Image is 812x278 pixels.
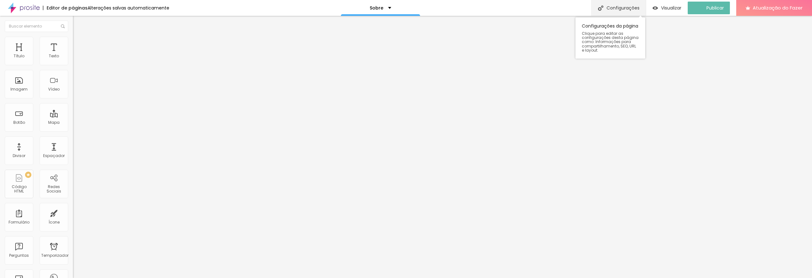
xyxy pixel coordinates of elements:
[607,5,640,11] font: Configurações
[47,5,88,11] font: Editor de páginas
[48,120,60,125] font: Mapa
[5,21,68,32] input: Buscar elemento
[43,153,65,158] font: Espaçador
[646,2,688,14] button: Visualizar
[14,53,24,59] font: Título
[10,86,28,92] font: Imagem
[48,86,60,92] font: Vídeo
[47,184,61,194] font: Redes Sociais
[653,5,658,11] img: view-1.svg
[582,31,639,53] font: Clique para editar as configurações desta página como: Informações para compartilhamento, SEO, UR...
[41,253,68,258] font: Temporizador
[661,5,681,11] font: Visualizar
[598,5,603,11] img: Ícone
[370,5,383,11] font: Sobre
[88,5,169,11] font: Alterações salvas automaticamente
[13,120,25,125] font: Botão
[582,23,638,29] font: Configurações da página
[49,219,60,225] font: Ícone
[753,4,802,11] font: Atualização do Fazer
[13,153,25,158] font: Divisor
[9,253,29,258] font: Perguntas
[12,184,27,194] font: Código HTML
[73,16,812,278] iframe: Editor
[61,24,65,28] img: Ícone
[49,53,59,59] font: Texto
[9,219,29,225] font: Formulário
[706,5,724,11] font: Publicar
[688,2,730,14] button: Publicar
